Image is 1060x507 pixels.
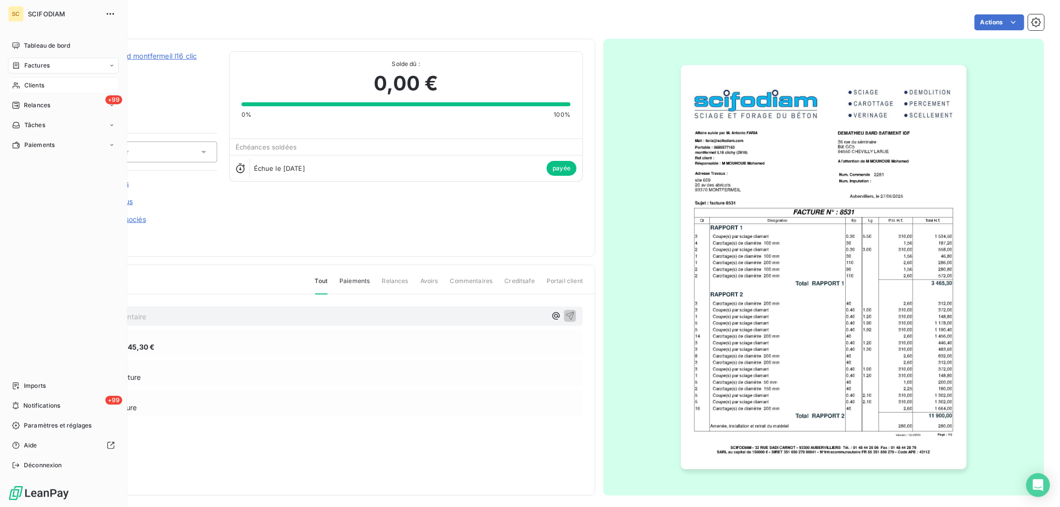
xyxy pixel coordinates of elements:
[1026,473,1050,497] div: Open Intercom Messenger
[114,342,155,352] span: 15 645,30 €
[420,277,438,293] span: Avoirs
[23,401,60,410] span: Notifications
[8,77,119,93] a: Clients
[24,141,55,149] span: Paiements
[8,38,119,54] a: Tableau de bord
[8,6,24,22] div: SC
[8,378,119,394] a: Imports
[24,441,37,450] span: Aide
[315,277,328,294] span: Tout
[24,421,91,430] span: Paramètres et réglages
[374,69,438,98] span: 0,00 €
[78,63,217,71] span: 41105020
[975,14,1024,30] button: Actions
[242,60,571,69] span: Solde dû :
[254,164,305,172] span: Échue le [DATE]
[24,101,50,110] span: Relances
[24,81,44,90] span: Clients
[450,277,493,293] span: Commentaires
[78,52,197,60] a: Demathieu bard montfermeil l16 clic
[382,277,408,293] span: Relances
[8,418,119,434] a: Paramètres et réglages
[8,137,119,153] a: Paiements
[8,437,119,453] a: Aide
[24,381,46,390] span: Imports
[504,277,535,293] span: Creditsafe
[8,97,119,113] a: +99Relances
[554,110,571,119] span: 100%
[24,41,70,50] span: Tableau de bord
[236,143,297,151] span: Échéances soldées
[242,110,251,119] span: 0%
[547,161,576,176] span: payée
[24,121,45,130] span: Tâches
[339,277,370,293] span: Paiements
[8,485,70,501] img: Logo LeanPay
[105,396,122,405] span: +99
[24,461,62,470] span: Déconnexion
[105,95,122,104] span: +99
[681,65,967,469] img: invoice_thumbnail
[8,117,119,133] a: Tâches
[547,277,583,293] span: Portail client
[28,10,99,18] span: SCIFODIAM
[24,61,50,70] span: Factures
[8,58,119,73] a: Factures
